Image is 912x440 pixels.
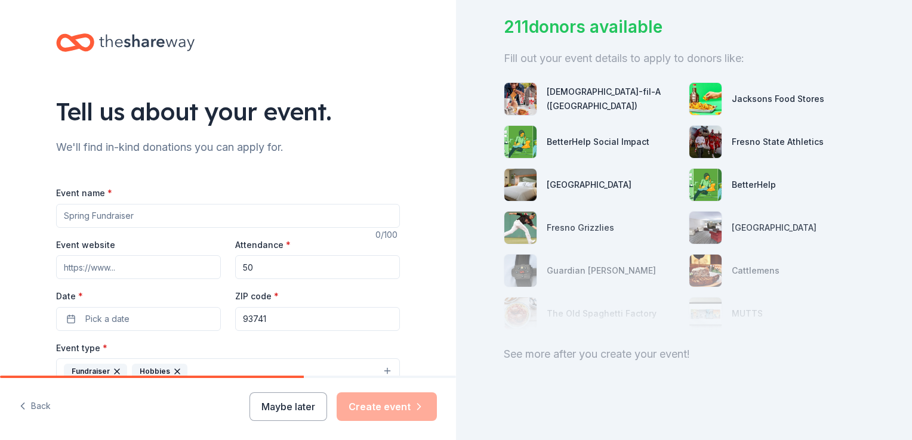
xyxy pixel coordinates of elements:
[56,358,400,385] button: FundraiserHobbies
[56,187,112,199] label: Event name
[56,95,400,128] div: Tell us about your event.
[235,290,279,302] label: ZIP code
[56,255,221,279] input: https://www...
[732,135,824,149] div: Fresno State Athletics
[64,364,127,379] div: Fundraiser
[504,14,864,39] div: 211 donors available
[547,85,679,113] div: [DEMOGRAPHIC_DATA]-fil-A ([GEOGRAPHIC_DATA])
[56,204,400,228] input: Spring Fundraiser
[504,126,537,158] img: photo for BetterHelp Social Impact
[56,138,400,157] div: We'll find in-kind donations you can apply for.
[56,239,115,251] label: Event website
[56,307,221,331] button: Pick a date
[504,83,537,115] img: photo for Chick-fil-A (Fresno)
[504,169,537,201] img: photo for Boomtown Casino Resort
[375,228,400,242] div: 0 /100
[56,290,221,302] label: Date
[689,169,722,201] img: photo for BetterHelp
[19,394,51,419] button: Back
[504,49,864,68] div: Fill out your event details to apply to donors like:
[235,255,400,279] input: 20
[249,392,327,421] button: Maybe later
[85,312,130,326] span: Pick a date
[732,92,824,106] div: Jacksons Food Stores
[132,364,187,379] div: Hobbies
[56,342,107,354] label: Event type
[689,126,722,158] img: photo for Fresno State Athletics
[504,345,864,364] div: See more after you create your event!
[732,178,776,192] div: BetterHelp
[547,178,631,192] div: [GEOGRAPHIC_DATA]
[235,307,400,331] input: 12345 (U.S. only)
[235,239,291,251] label: Attendance
[547,135,649,149] div: BetterHelp Social Impact
[689,83,722,115] img: photo for Jacksons Food Stores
